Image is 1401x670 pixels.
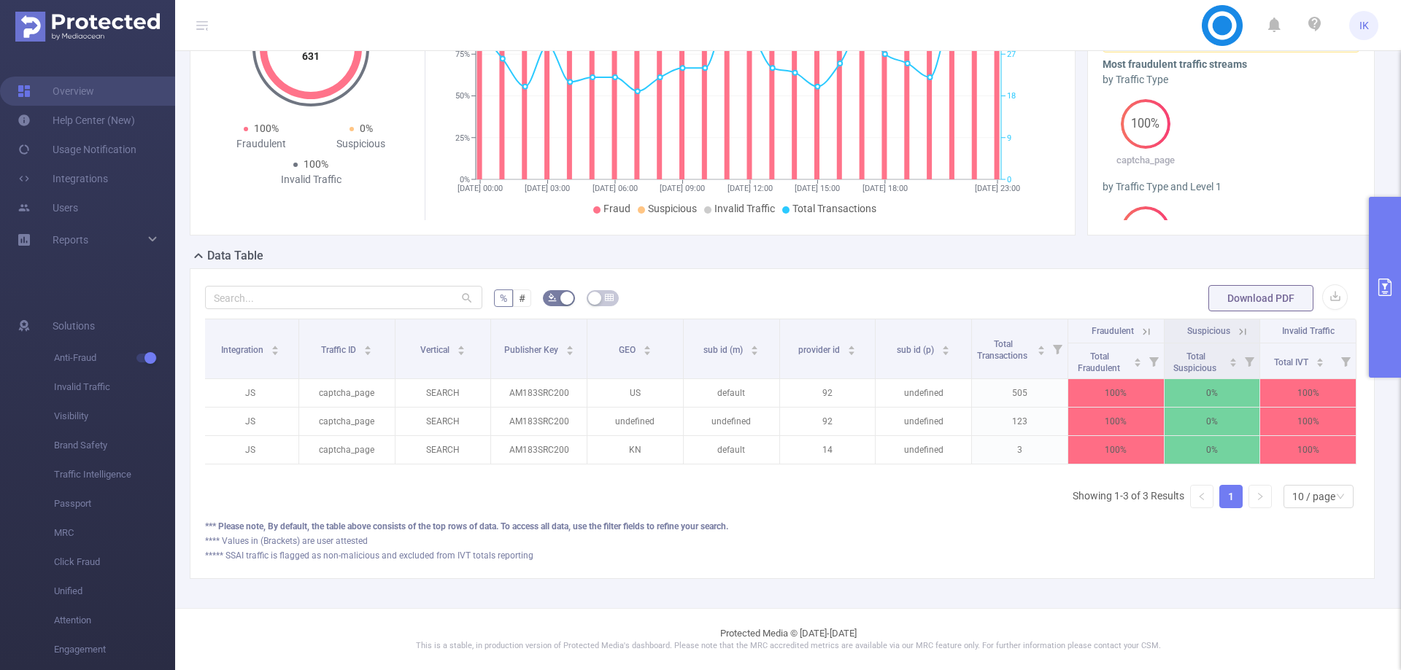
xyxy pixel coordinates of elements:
p: 100% [1068,408,1164,435]
span: IK [1359,11,1369,40]
p: SEARCH [395,379,491,407]
p: 0% [1165,408,1260,435]
div: Sort [847,343,856,352]
span: 100% [254,122,279,134]
li: 1 [1219,485,1243,508]
span: % [500,292,507,304]
div: **** Values in (Brackets) are user attested [205,534,1359,548]
span: Suspicious [648,203,697,214]
i: Filter menu [1047,319,1068,378]
p: 3 [972,436,1068,464]
li: Showing 1-3 of 3 Results [1073,485,1184,508]
p: 0% [1165,436,1260,464]
span: Fraudulent [1092,326,1134,336]
tspan: [DATE] 03:00 [525,184,570,193]
i: icon: caret-down [1133,361,1141,365]
span: Attention [54,606,175,635]
p: undefined [876,379,971,407]
p: captcha_page [299,379,395,407]
footer: Protected Media © [DATE]-[DATE] [175,608,1401,670]
i: icon: caret-down [364,349,372,354]
p: KN [587,436,683,464]
span: sub id (p) [897,345,936,355]
i: icon: caret-down [643,349,651,354]
p: undefined [587,408,683,435]
p: 14 [780,436,876,464]
span: # [519,292,525,304]
span: 0% [360,122,373,134]
div: Sort [643,343,652,352]
span: Suspicious [1187,326,1230,336]
tspan: 631 [302,50,320,62]
p: 92 [780,408,876,435]
tspan: 75% [455,50,470,59]
p: 100% [1260,379,1356,407]
i: Filter menu [1239,343,1259,378]
tspan: 25% [455,133,470,143]
span: provider id [798,345,842,355]
tspan: 27 [1007,50,1016,59]
p: captcha_page [1103,153,1188,168]
div: Fraudulent [211,136,311,152]
p: undefined [876,408,971,435]
span: Traffic ID [321,345,358,355]
div: ***** SSAI traffic is flagged as non-malicious and excluded from IVT totals reporting [205,549,1359,562]
tspan: [DATE] 12:00 [727,184,773,193]
span: Brand Safety [54,431,175,460]
span: sub id (m) [703,345,745,355]
p: SEARCH [395,408,491,435]
span: Visibility [54,402,175,431]
span: Fraud [603,203,630,214]
div: by Traffic Type [1103,72,1359,87]
tspan: [DATE] 23:00 [975,184,1020,193]
div: Sort [750,343,759,352]
p: AM183SRC200 [491,379,587,407]
i: icon: caret-up [848,343,856,348]
span: Total IVT [1274,357,1311,367]
i: icon: caret-up [643,343,651,348]
div: Sort [457,343,466,352]
p: undefined [684,408,779,435]
b: Most fraudulent traffic streams [1103,58,1247,70]
div: Sort [271,343,279,352]
p: JS [203,408,298,435]
a: Help Center (New) [18,106,135,135]
i: icon: caret-up [942,343,950,348]
span: Anti-Fraud [54,343,175,373]
span: Integration [221,345,266,355]
div: 10 / page [1292,486,1335,507]
i: icon: caret-down [848,349,856,354]
i: Filter menu [1335,343,1356,378]
p: default [684,436,779,464]
div: Sort [1316,356,1324,365]
p: 100% [1260,436,1356,464]
i: icon: caret-up [457,343,465,348]
tspan: [DATE] 09:00 [660,184,705,193]
p: 0% [1165,379,1260,407]
i: icon: caret-down [1037,349,1045,354]
i: icon: right [1256,492,1265,501]
i: icon: caret-down [1230,361,1238,365]
a: Users [18,193,78,222]
p: 100% [1068,379,1164,407]
i: icon: caret-up [1037,343,1045,348]
span: Total Suspicious [1173,351,1219,373]
p: JS [203,436,298,464]
span: Total Transactions [792,203,876,214]
i: icon: caret-down [1316,361,1324,365]
p: JS [203,379,298,407]
p: captcha_page [299,436,395,464]
i: icon: caret-up [1230,356,1238,360]
div: Sort [1229,356,1238,365]
span: MRC [54,518,175,548]
i: icon: caret-down [751,349,759,354]
span: Total Fraudulent [1078,351,1122,373]
tspan: [DATE] 15:00 [795,184,840,193]
i: icon: caret-up [1316,356,1324,360]
span: Invalid Traffic [54,373,175,402]
a: 1 [1220,486,1242,507]
a: Usage Notification [18,135,136,164]
p: 100% [1260,408,1356,435]
i: icon: caret-up [751,343,759,348]
p: 123 [972,408,1068,435]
